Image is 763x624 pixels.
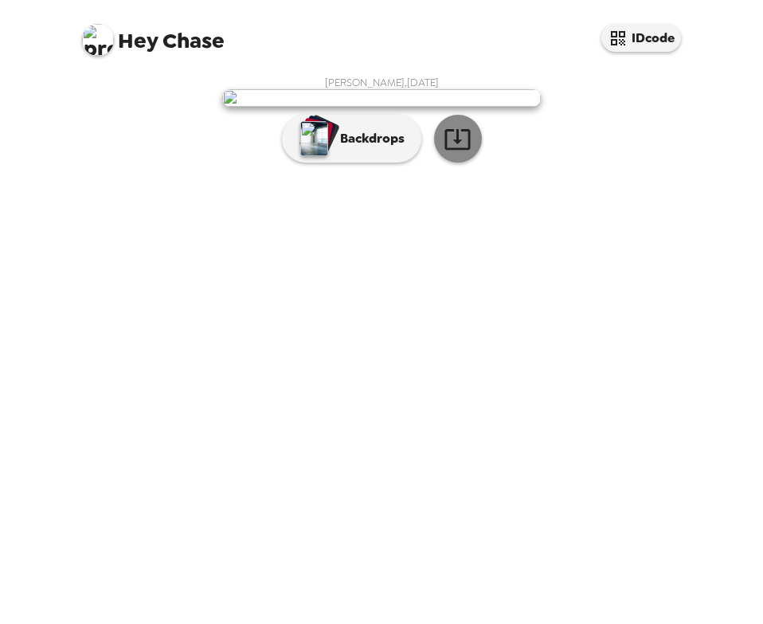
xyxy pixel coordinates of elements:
button: IDcode [601,24,681,52]
p: Backdrops [332,129,405,148]
img: profile pic [82,24,114,56]
span: Chase [82,16,225,52]
img: user [222,89,541,107]
span: Hey [118,26,158,55]
button: Backdrops [282,115,421,163]
span: [PERSON_NAME] , [DATE] [325,76,439,89]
